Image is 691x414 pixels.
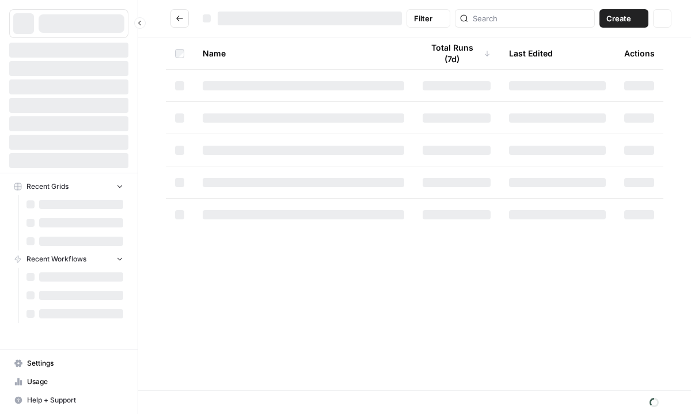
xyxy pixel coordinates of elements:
button: Filter [407,9,450,28]
button: Create [599,9,648,28]
div: Actions [624,37,655,69]
button: Recent Workflows [9,250,128,268]
span: Create [606,13,631,24]
span: Recent Grids [26,181,69,192]
div: Last Edited [509,37,553,69]
span: Usage [27,377,123,387]
span: Settings [27,358,123,369]
span: Recent Workflows [26,254,86,264]
button: Go back [170,9,189,28]
button: Recent Grids [9,178,128,195]
div: Name [203,37,404,69]
a: Settings [9,354,128,373]
div: Total Runs (7d) [423,37,491,69]
input: Search [473,13,590,24]
button: Help + Support [9,391,128,409]
span: Filter [414,13,432,24]
a: Usage [9,373,128,391]
span: Help + Support [27,395,123,405]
